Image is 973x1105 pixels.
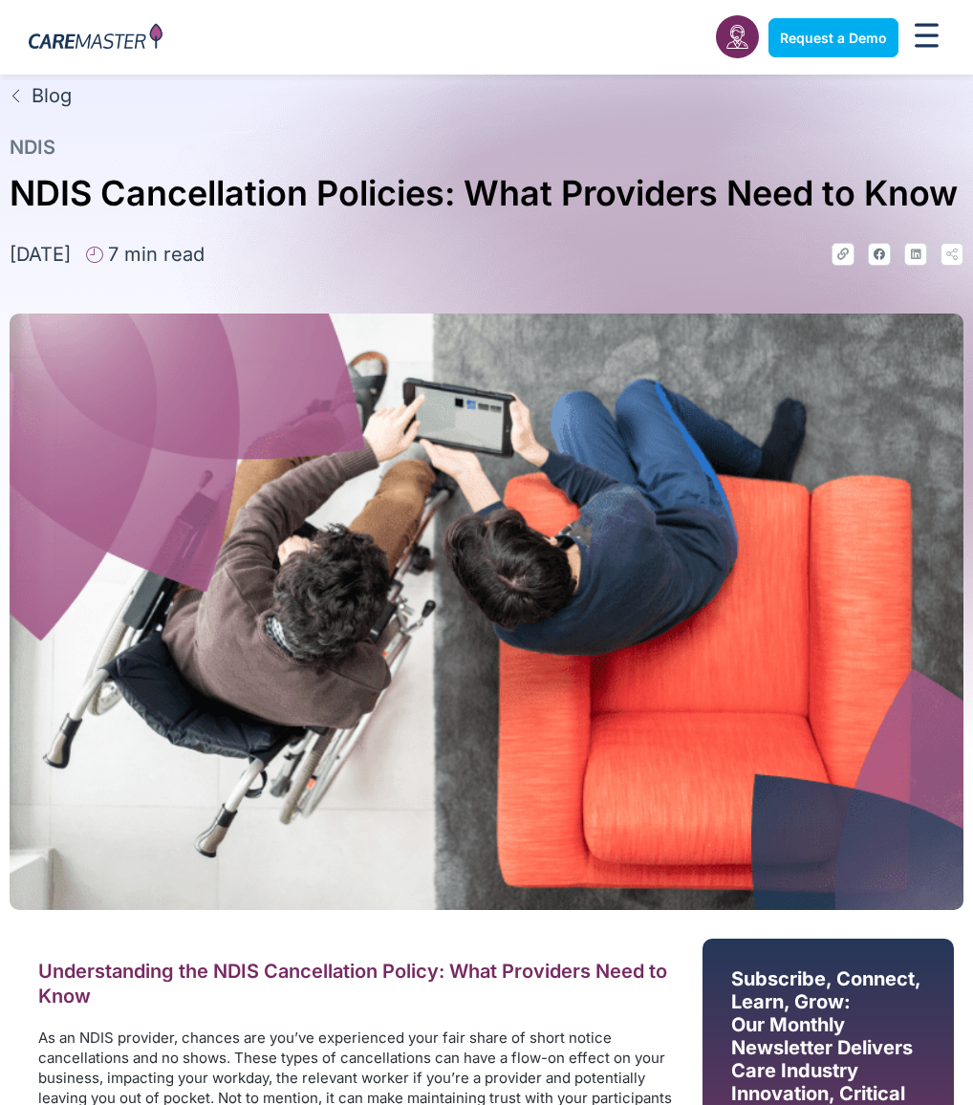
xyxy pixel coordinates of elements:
img: CareMaster Logo [29,23,162,53]
img: NDIS Auditing Process Illustration [10,314,963,910]
span: Request a Demo [780,30,887,46]
span: 7 min read [103,243,205,266]
a: Request a Demo [768,18,898,57]
span: Blog [27,84,72,107]
time: [DATE] [10,243,71,266]
a: Blog [10,84,963,107]
h1: NDIS Cancellation Policies: What Providers Need to Know [10,173,963,214]
a: NDIS [10,136,55,159]
div: Menu Toggle [908,17,944,58]
h2: Understanding the NDIS Cancellation Policy: What Providers Need to Know [38,959,683,1008]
